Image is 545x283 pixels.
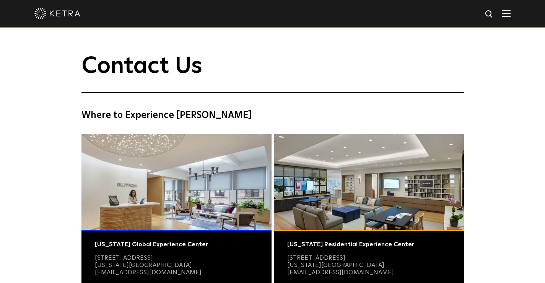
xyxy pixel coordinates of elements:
[95,262,192,268] a: [US_STATE][GEOGRAPHIC_DATA]
[274,134,464,230] img: Residential Photo@2x
[287,262,384,268] a: [US_STATE][GEOGRAPHIC_DATA]
[34,8,80,19] img: ketra-logo-2019-white
[485,10,494,19] img: search icon
[81,54,464,93] h1: Contact Us
[502,10,511,17] img: Hamburger%20Nav.svg
[287,269,394,275] a: [EMAIL_ADDRESS][DOMAIN_NAME]
[81,134,272,230] img: Commercial Photo@2x
[95,255,153,261] a: [STREET_ADDRESS]
[95,269,202,275] a: [EMAIL_ADDRESS][DOMAIN_NAME]
[287,241,451,248] div: [US_STATE] Residential Experience Center
[95,241,258,248] div: [US_STATE] Global Experience Center
[81,108,464,123] h4: Where to Experience [PERSON_NAME]
[287,255,345,261] a: [STREET_ADDRESS]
